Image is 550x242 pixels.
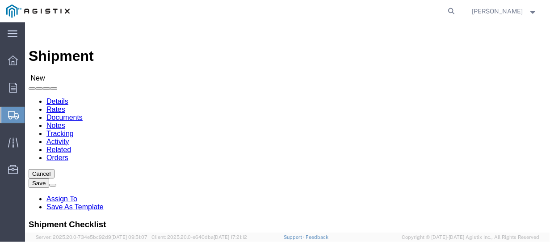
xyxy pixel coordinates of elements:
[6,4,70,18] img: logo
[36,234,147,240] span: Server: 2025.20.0-734e5bc92d9
[25,22,550,233] iframe: FS Legacy Container
[151,234,247,240] span: Client: 2025.20.0-e640dba
[306,234,328,240] a: Feedback
[214,234,247,240] span: [DATE] 17:21:12
[284,234,306,240] a: Support
[402,234,539,241] span: Copyright © [DATE]-[DATE] Agistix Inc., All Rights Reserved
[472,6,523,16] span: Mary Torres
[472,6,538,17] button: [PERSON_NAME]
[111,234,147,240] span: [DATE] 09:51:07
